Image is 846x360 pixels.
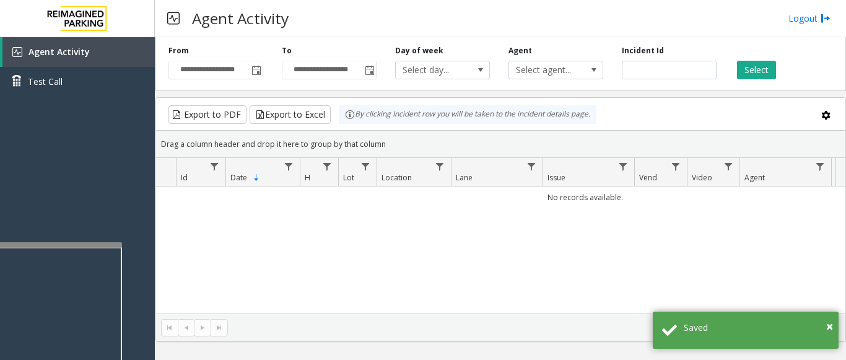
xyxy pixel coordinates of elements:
[692,172,712,183] span: Video
[639,172,657,183] span: Vend
[168,105,246,124] button: Export to PDF
[282,45,292,56] label: To
[230,172,247,183] span: Date
[720,158,737,175] a: Video Filter Menu
[339,105,596,124] div: By clicking Incident row you will be taken to the incident details page.
[547,172,565,183] span: Issue
[826,318,833,335] span: ×
[235,323,833,333] kendo-pager-info: 0 - 0 of 0 items
[156,133,845,155] div: Drag a column header and drop it here to group by that column
[2,37,155,67] a: Agent Activity
[668,158,684,175] a: Vend Filter Menu
[343,172,354,183] span: Lot
[523,158,540,175] a: Lane Filter Menu
[508,45,532,56] label: Agent
[456,172,473,183] span: Lane
[168,45,189,56] label: From
[615,158,632,175] a: Issue Filter Menu
[345,110,355,120] img: infoIcon.svg
[281,158,297,175] a: Date Filter Menu
[395,45,443,56] label: Day of week
[396,61,471,79] span: Select day...
[737,61,776,79] button: Select
[181,172,188,183] span: Id
[362,61,376,79] span: Toggle popup
[684,321,829,334] div: Saved
[156,158,845,314] div: Data table
[206,158,223,175] a: Id Filter Menu
[305,172,310,183] span: H
[250,105,331,124] button: Export to Excel
[432,158,448,175] a: Location Filter Menu
[249,61,263,79] span: Toggle popup
[622,45,664,56] label: Incident Id
[319,158,336,175] a: H Filter Menu
[788,12,831,25] a: Logout
[186,3,295,33] h3: Agent Activity
[509,61,584,79] span: Select agent...
[826,317,833,336] button: Close
[744,172,765,183] span: Agent
[382,172,412,183] span: Location
[812,158,829,175] a: Agent Filter Menu
[12,47,22,57] img: 'icon'
[28,46,90,58] span: Agent Activity
[28,75,63,88] span: Test Call
[167,3,180,33] img: pageIcon
[251,173,261,183] span: Sortable
[821,12,831,25] img: logout
[357,158,374,175] a: Lot Filter Menu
